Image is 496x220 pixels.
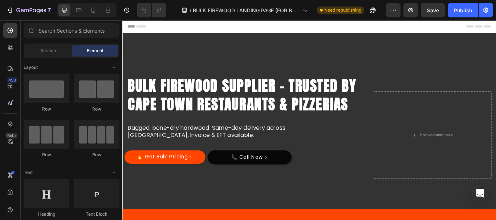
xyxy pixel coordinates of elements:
span: Text [24,169,33,176]
div: Row [74,106,119,112]
div: Undo/Redo [137,3,166,17]
span: Layout [24,64,38,71]
button: 7 [3,3,54,17]
div: Row [24,151,69,158]
div: Beta [5,133,17,138]
span: Element [87,47,103,54]
span: Toggle open [108,167,119,178]
span: / [190,7,191,14]
div: Drop element here [346,131,385,137]
div: Text Block [74,211,119,217]
button: Publish [448,3,478,17]
span: Save [427,7,439,13]
div: 450 [7,77,17,83]
iframe: Design area [122,20,496,220]
p: 7 [48,6,51,14]
input: Search Sections & Elements [24,23,119,38]
div: Publish [454,7,472,14]
span: Section [40,47,56,54]
div: Heading [24,211,69,217]
div: Open Intercom Messenger [471,184,489,202]
span: Need republishing [324,7,361,13]
button: Save [421,3,445,17]
div: Row [74,151,119,158]
span: BULK FIREWOOD LANDING PAGE (FOR BUSINESSES) [193,7,300,14]
span: Toggle open [108,62,119,73]
div: Row [24,106,69,112]
p: 📞 Call Now [127,156,164,164]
